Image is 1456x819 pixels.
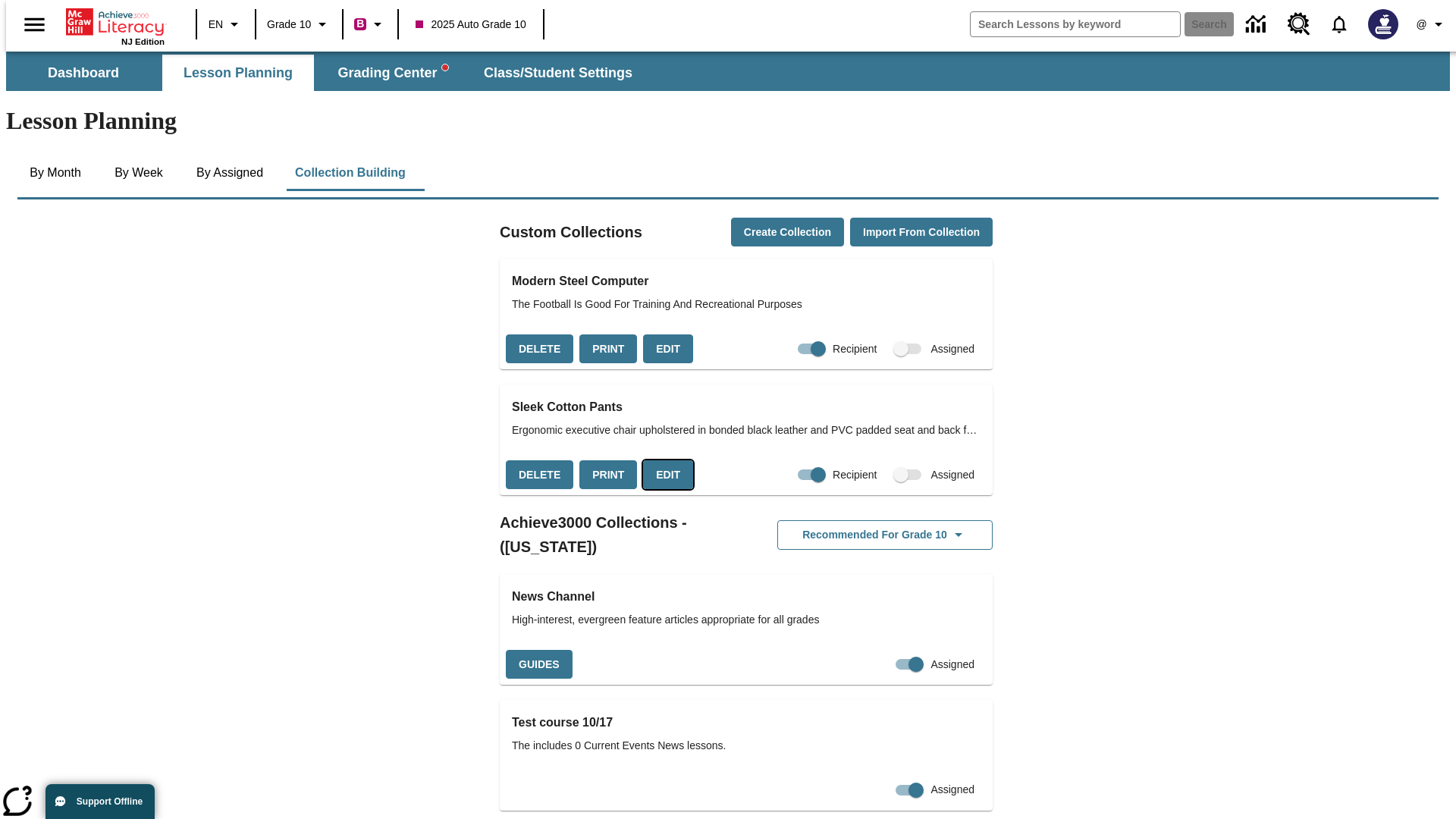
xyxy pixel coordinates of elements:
button: Edit [643,460,693,490]
img: Avatar [1368,9,1398,39]
button: Boost Class color is violet red. Change class color [348,11,393,38]
span: Assigned [930,782,974,798]
span: Assigned [930,657,974,673]
button: Import from Collection [850,218,993,247]
span: EN [209,17,223,33]
button: Support Offline [45,784,155,819]
span: Ergonomic executive chair upholstered in bonded black leather and PVC padded seat and back for al... [512,422,981,438]
span: The includes 0 Current Events News lessons. [512,738,981,754]
button: Dashboard [8,55,159,91]
h3: News Channel [512,586,981,607]
button: By Assigned [184,155,275,191]
button: Grading Center [317,55,469,91]
a: Home [66,7,165,37]
button: By Week [101,155,177,191]
span: Recipient [833,341,877,357]
svg: writing assistant alert [442,64,448,71]
button: Language: EN, Select a language [202,11,250,38]
span: @ [1416,17,1426,33]
a: Resource Center, Will open in new tab [1279,4,1319,45]
span: Assigned [930,341,974,357]
button: Collection Building [283,155,418,191]
button: Open side menu [12,2,57,47]
span: Support Offline [77,796,143,807]
a: Notifications [1319,5,1359,44]
span: High-interest, evergreen feature articles appropriate for all grades [512,612,981,628]
span: Grade 10 [267,17,311,33]
div: SubNavbar [6,55,646,91]
button: Delete [506,460,573,490]
h2: Achieve3000 Collections - ([US_STATE]) [500,510,746,559]
button: Profile/Settings [1407,11,1456,38]
a: Data Center [1237,4,1279,45]
button: Guides [506,650,573,679]
span: B [356,14,364,33]
div: SubNavbar [6,52,1450,91]
button: Print, will open in a new window [579,460,637,490]
span: 2025 Auto Grade 10 [416,17,526,33]
button: Class/Student Settings [472,55,645,91]
button: Edit [643,334,693,364]
h3: Sleek Cotton Pants [512,397,981,418]
button: Select a new avatar [1359,5,1407,44]
h2: Custom Collections [500,220,642,244]
button: Recommended for Grade 10 [777,520,993,550]
span: Lesson Planning [184,64,293,82]
button: Grade: Grade 10, Select a grade [261,11,337,38]
button: Print, will open in a new window [579,334,637,364]
input: search field [971,12,1180,36]
button: Lesson Planning [162,55,314,91]
button: Delete [506,334,573,364]
h1: Lesson Planning [6,107,1450,135]
span: Dashboard [48,64,119,82]
span: The Football Is Good For Training And Recreational Purposes [512,297,981,312]
span: Grading Center [337,64,447,82]
span: Recipient [833,467,877,483]
span: Class/Student Settings [484,64,632,82]
span: Assigned [930,467,974,483]
button: By Month [17,155,93,191]
h3: Modern Steel Computer [512,271,981,292]
button: Create Collection [731,218,844,247]
span: NJ Edition [121,37,165,46]
div: Home [66,5,165,46]
h3: Test course 10/17 [512,712,981,733]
